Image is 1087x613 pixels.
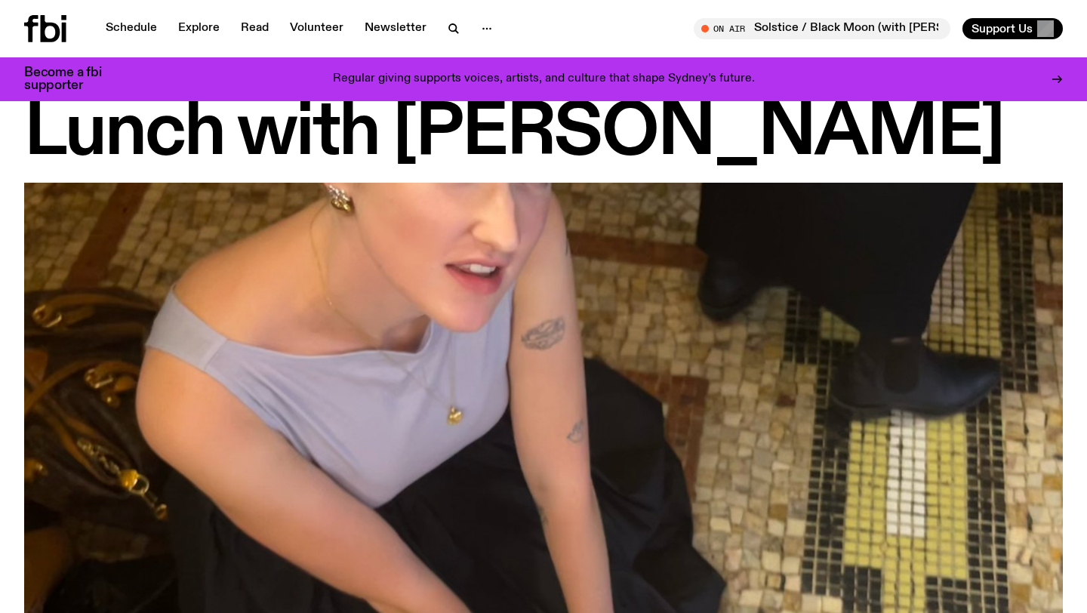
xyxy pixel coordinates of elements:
[24,66,121,92] h3: Become a fbi supporter
[694,18,950,39] button: On AirSolstice / Black Moon (with [PERSON_NAME])
[356,18,436,39] a: Newsletter
[972,22,1033,35] span: Support Us
[169,18,229,39] a: Explore
[232,18,278,39] a: Read
[24,100,1063,168] h1: Lunch with [PERSON_NAME]
[333,72,755,86] p: Regular giving supports voices, artists, and culture that shape Sydney’s future.
[281,18,353,39] a: Volunteer
[97,18,166,39] a: Schedule
[962,18,1063,39] button: Support Us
